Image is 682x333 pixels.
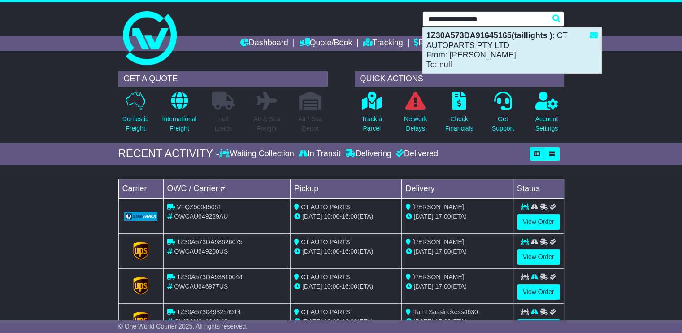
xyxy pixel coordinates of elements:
[294,247,398,256] div: - (ETA)
[118,147,220,160] div: RECENT ACTIVITY -
[177,308,240,315] span: 1Z30A5730498254914
[118,179,163,198] td: Carrier
[161,91,197,138] a: InternationalFreight
[413,248,433,255] span: [DATE]
[517,214,560,230] a: View Order
[240,36,288,51] a: Dashboard
[122,114,148,133] p: Domestic Freight
[302,318,322,325] span: [DATE]
[324,213,339,220] span: 10:00
[404,114,427,133] p: Network Delays
[412,273,464,280] span: [PERSON_NAME]
[177,273,242,280] span: 1Z30A573DA93810044
[435,248,451,255] span: 17:00
[302,213,322,220] span: [DATE]
[124,212,158,221] img: GetCarrierServiceLogo
[324,283,339,290] span: 10:00
[219,149,296,159] div: Waiting Collection
[324,318,339,325] span: 10:00
[435,213,451,220] span: 17:00
[445,114,473,133] p: Check Financials
[405,212,509,221] div: (ETA)
[361,91,382,138] a: Track aParcel
[133,242,148,260] img: GetCarrierServiceLogo
[412,238,464,245] span: [PERSON_NAME]
[445,91,474,138] a: CheckFinancials
[405,282,509,291] div: (ETA)
[324,248,339,255] span: 10:00
[133,277,148,295] img: GetCarrierServiceLogo
[302,248,322,255] span: [DATE]
[435,318,451,325] span: 17:00
[535,91,559,138] a: AccountSettings
[517,284,560,300] a: View Order
[342,248,357,255] span: 16:00
[394,149,438,159] div: Delivered
[413,318,433,325] span: [DATE]
[291,179,402,198] td: Pickup
[174,283,228,290] span: OWCAU646977US
[404,91,427,138] a: NetworkDelays
[412,203,464,210] span: [PERSON_NAME]
[174,213,228,220] span: OWCAU649229AU
[301,238,350,245] span: CT AUTO PARTS
[413,213,433,220] span: [DATE]
[414,36,455,51] a: Financials
[513,179,564,198] td: Status
[294,282,398,291] div: - (ETA)
[435,283,451,290] span: 17:00
[253,114,280,133] p: Air & Sea Freight
[118,323,248,330] span: © One World Courier 2025. All rights reserved.
[342,213,357,220] span: 16:00
[163,179,291,198] td: OWC / Carrier #
[517,249,560,265] a: View Order
[402,179,513,198] td: Delivery
[294,212,398,221] div: - (ETA)
[177,238,242,245] span: 1Z30A573DA98626075
[301,308,350,315] span: CT AUTO PARTS
[535,114,558,133] p: Account Settings
[118,71,328,87] div: GET A QUOTE
[299,36,352,51] a: Quote/Book
[298,114,322,133] p: Air / Sea Depot
[301,203,350,210] span: CT AUTO PARTS
[122,91,149,138] a: DomesticFreight
[177,203,222,210] span: VFQZ50045051
[405,247,509,256] div: (ETA)
[355,71,564,87] div: QUICK ACTIONS
[491,91,514,138] a: GetSupport
[174,248,228,255] span: OWCAU649200US
[361,114,382,133] p: Track a Parcel
[296,149,343,159] div: In Transit
[492,114,514,133] p: Get Support
[212,114,235,133] p: Full Loads
[301,273,350,280] span: CT AUTO PARTS
[174,318,228,325] span: OWCAU641648US
[294,317,398,326] div: - (ETA)
[342,318,357,325] span: 16:00
[363,36,403,51] a: Tracking
[342,283,357,290] span: 16:00
[426,31,552,40] strong: 1Z30A573DA91645165(taillights )
[423,27,601,73] div: : CT AUTOPARTS PTY LTD From: [PERSON_NAME] To: null
[133,312,148,330] img: GetCarrierServiceLogo
[302,283,322,290] span: [DATE]
[162,114,196,133] p: International Freight
[412,308,478,315] span: Rami Sassinekess4630
[343,149,394,159] div: Delivering
[413,283,433,290] span: [DATE]
[405,317,509,326] div: (ETA)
